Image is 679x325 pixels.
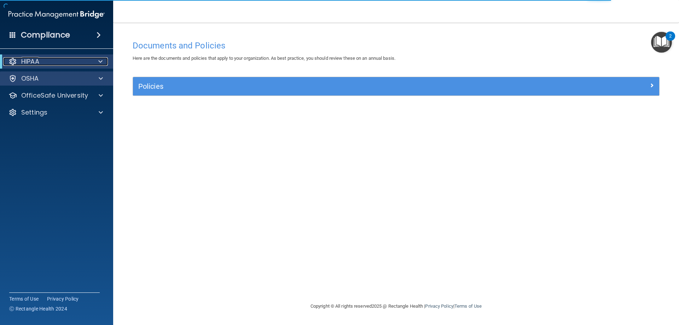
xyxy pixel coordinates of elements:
[9,295,39,302] a: Terms of Use
[8,7,105,22] img: PMB logo
[133,56,395,61] span: Here are the documents and policies that apply to your organization. As best practice, you should...
[8,108,103,117] a: Settings
[133,41,660,50] h4: Documents and Policies
[21,91,88,100] p: OfficeSafe University
[669,36,672,45] div: 2
[47,295,79,302] a: Privacy Policy
[138,81,654,92] a: Policies
[21,74,39,83] p: OSHA
[8,57,103,66] a: HIPAA
[454,303,482,309] a: Terms of Use
[21,30,70,40] h4: Compliance
[651,32,672,53] button: Open Resource Center, 2 new notifications
[8,74,103,83] a: OSHA
[21,108,47,117] p: Settings
[267,295,525,318] div: Copyright © All rights reserved 2025 @ Rectangle Health | |
[138,82,522,90] h5: Policies
[425,303,453,309] a: Privacy Policy
[8,91,103,100] a: OfficeSafe University
[21,57,39,66] p: HIPAA
[9,305,67,312] span: Ⓒ Rectangle Health 2024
